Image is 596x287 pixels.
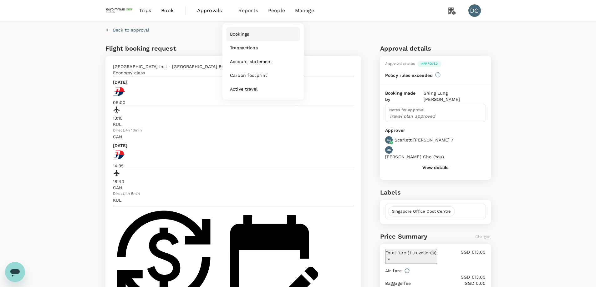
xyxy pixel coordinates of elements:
div: DC [468,4,481,17]
p: Shing Lung [PERSON_NAME] [424,90,486,102]
span: Active travel [230,86,257,92]
p: 14:35 [113,163,354,169]
p: SGD 813.00 [385,274,486,280]
span: Account statement [230,58,273,65]
h6: Flight booking request [105,43,232,53]
p: Scarlett [PERSON_NAME] [395,137,450,143]
span: Notes for approval [389,108,425,112]
p: Baggage fee [385,280,411,286]
span: Transactions [230,45,258,51]
span: People [268,7,285,14]
p: KUL [113,121,354,127]
span: Charged [475,235,491,239]
p: Total fare (1 traveller(s)) [386,250,436,256]
p: / [451,137,453,143]
img: MH [113,85,125,98]
p: 18:40 [113,178,354,185]
iframe: Button to launch messaging window [5,262,25,282]
p: KUL [113,197,354,203]
h6: Labels [380,187,491,197]
p: Policy rules exceeded [385,72,433,78]
span: Carbon footprint [230,72,267,78]
p: 13:10 [113,115,354,121]
p: [DATE] [113,79,128,85]
p: 09:00 [113,99,354,106]
span: Approvals [197,7,228,14]
p: DC [387,148,391,152]
p: Approver [385,127,486,134]
span: Singapore Office Cost Centre [388,209,455,215]
img: EUROIMMUN (South East Asia) Pte. Ltd. [105,4,134,17]
p: [PERSON_NAME] Cho ( You ) [385,154,444,160]
p: SC [387,138,391,142]
button: Total fare (1 traveller(s)) [385,249,437,264]
span: Bookings [230,31,249,37]
a: Account statement [226,55,300,68]
p: Booking made by [385,90,424,102]
a: Transactions [226,41,300,55]
div: Direct , 4h 5min [113,191,354,197]
p: Air fare [385,268,402,274]
div: Direct , 4h 10min [113,127,354,134]
span: Manage [295,7,314,14]
img: MH [113,149,125,161]
a: Bookings [226,27,300,41]
p: Travel plan approved [389,113,482,119]
span: Trips [139,7,151,14]
span: Book [161,7,174,14]
span: Reports [238,7,258,14]
p: [DATE] [113,142,128,149]
p: SGD 0.00 [414,280,486,286]
h6: Approval details [380,43,491,53]
p: CAN [113,134,354,140]
button: Back to approval [105,27,149,33]
p: Economy class [113,70,354,76]
p: SGD 813.00 [437,249,486,264]
p: Back to approval [113,27,149,33]
p: CAN [113,185,354,191]
h6: Price Summary [380,231,427,241]
a: Carbon footprint [226,68,300,82]
div: Approval status [385,61,415,67]
button: View details [422,165,448,170]
p: [GEOGRAPHIC_DATA] Intl - [GEOGRAPHIC_DATA] Baiyun Intl (Return) [113,63,354,70]
a: Active travel [226,82,300,96]
span: Approved [417,62,441,66]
